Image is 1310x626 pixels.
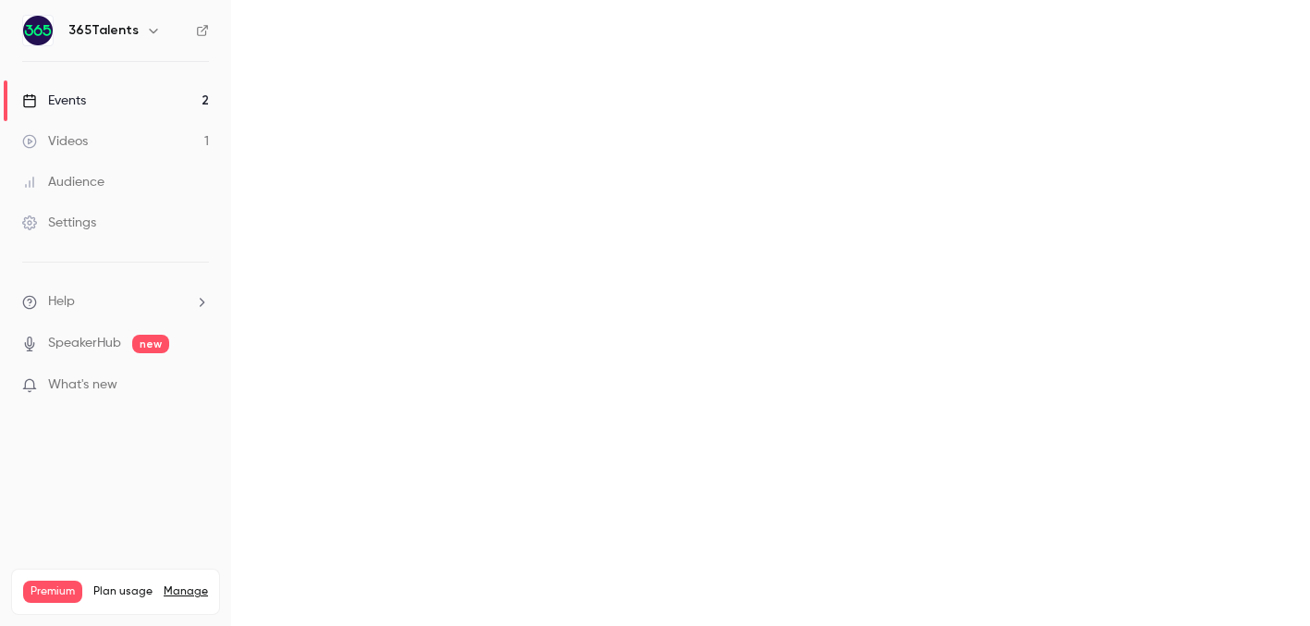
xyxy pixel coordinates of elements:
[48,375,117,395] span: What's new
[68,21,139,40] h6: 365Talents
[48,292,75,312] span: Help
[48,334,121,353] a: SpeakerHub
[22,132,88,151] div: Videos
[22,173,104,191] div: Audience
[22,292,209,312] li: help-dropdown-opener
[93,584,153,599] span: Plan usage
[132,335,169,353] span: new
[23,16,53,45] img: 365Talents
[23,581,82,603] span: Premium
[22,214,96,232] div: Settings
[22,92,86,110] div: Events
[164,584,208,599] a: Manage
